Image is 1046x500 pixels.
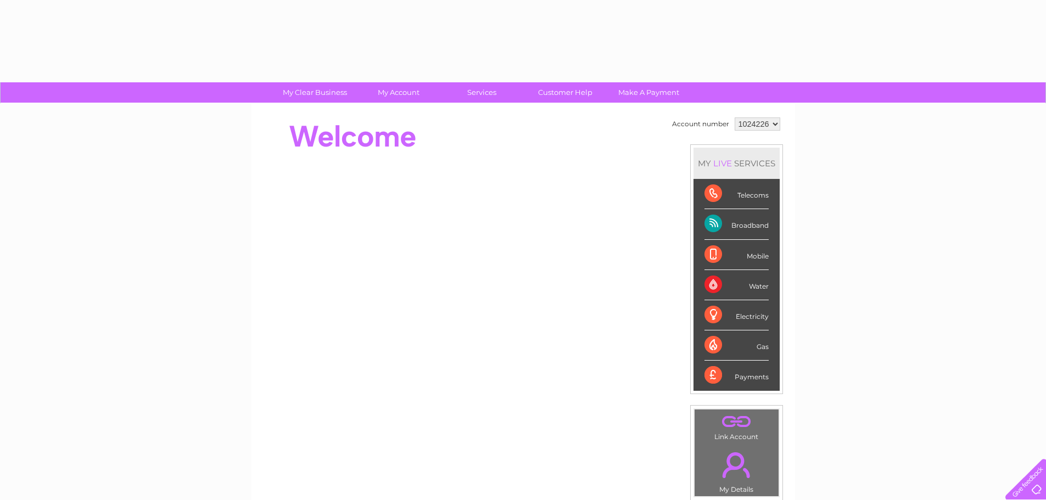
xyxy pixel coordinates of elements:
[694,443,779,497] td: My Details
[270,82,360,103] a: My Clear Business
[437,82,527,103] a: Services
[693,148,780,179] div: MY SERVICES
[669,115,732,133] td: Account number
[704,270,769,300] div: Water
[520,82,611,103] a: Customer Help
[704,179,769,209] div: Telecoms
[353,82,444,103] a: My Account
[697,446,776,484] a: .
[697,412,776,431] a: .
[704,209,769,239] div: Broadband
[603,82,694,103] a: Make A Payment
[704,240,769,270] div: Mobile
[704,330,769,361] div: Gas
[694,409,779,443] td: Link Account
[711,158,734,168] div: LIVE
[704,361,769,390] div: Payments
[704,300,769,330] div: Electricity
